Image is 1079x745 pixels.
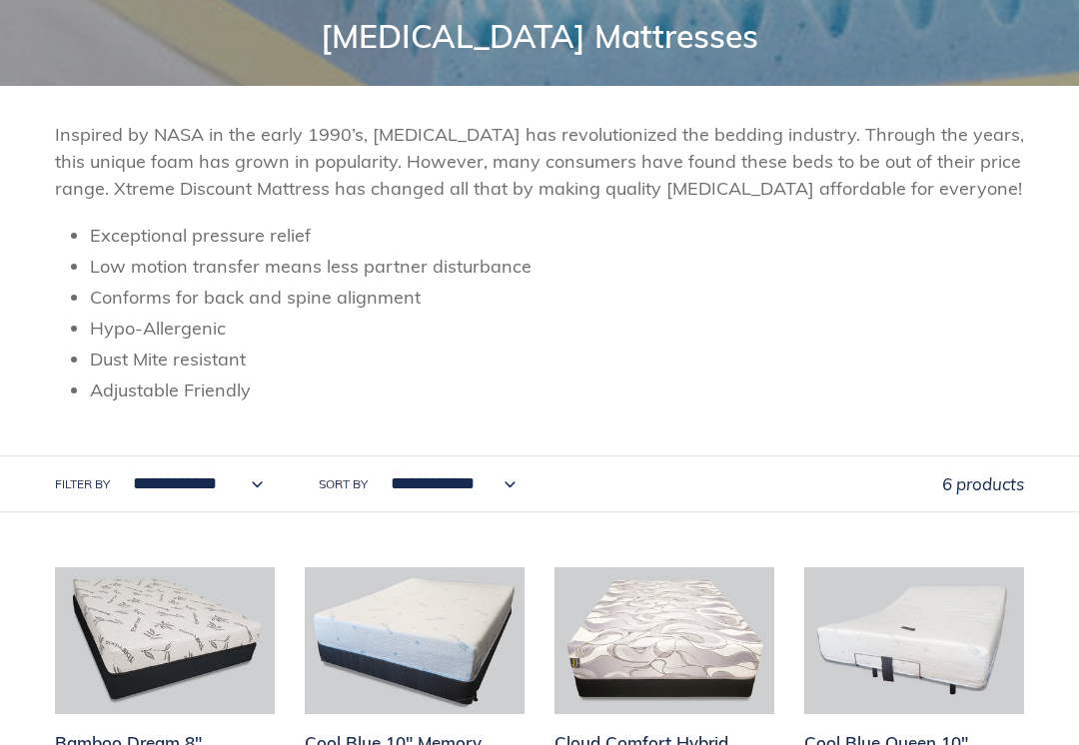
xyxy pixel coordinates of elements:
[942,474,1024,495] span: 6 products
[90,223,1024,250] li: Exceptional pressure relief
[90,254,1024,281] li: Low motion transfer means less partner disturbance
[55,476,110,494] label: Filter by
[319,476,368,494] label: Sort by
[90,377,1024,404] li: Adjustable Friendly
[321,17,758,57] span: [MEDICAL_DATA] Mattresses
[90,316,1024,343] li: Hypo-Allergenic
[90,285,1024,312] li: Conforms for back and spine alignment
[90,347,1024,373] li: Dust Mite resistant
[55,122,1024,203] p: Inspired by NASA in the early 1990’s, [MEDICAL_DATA] has revolutionized the bedding industry. Thr...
